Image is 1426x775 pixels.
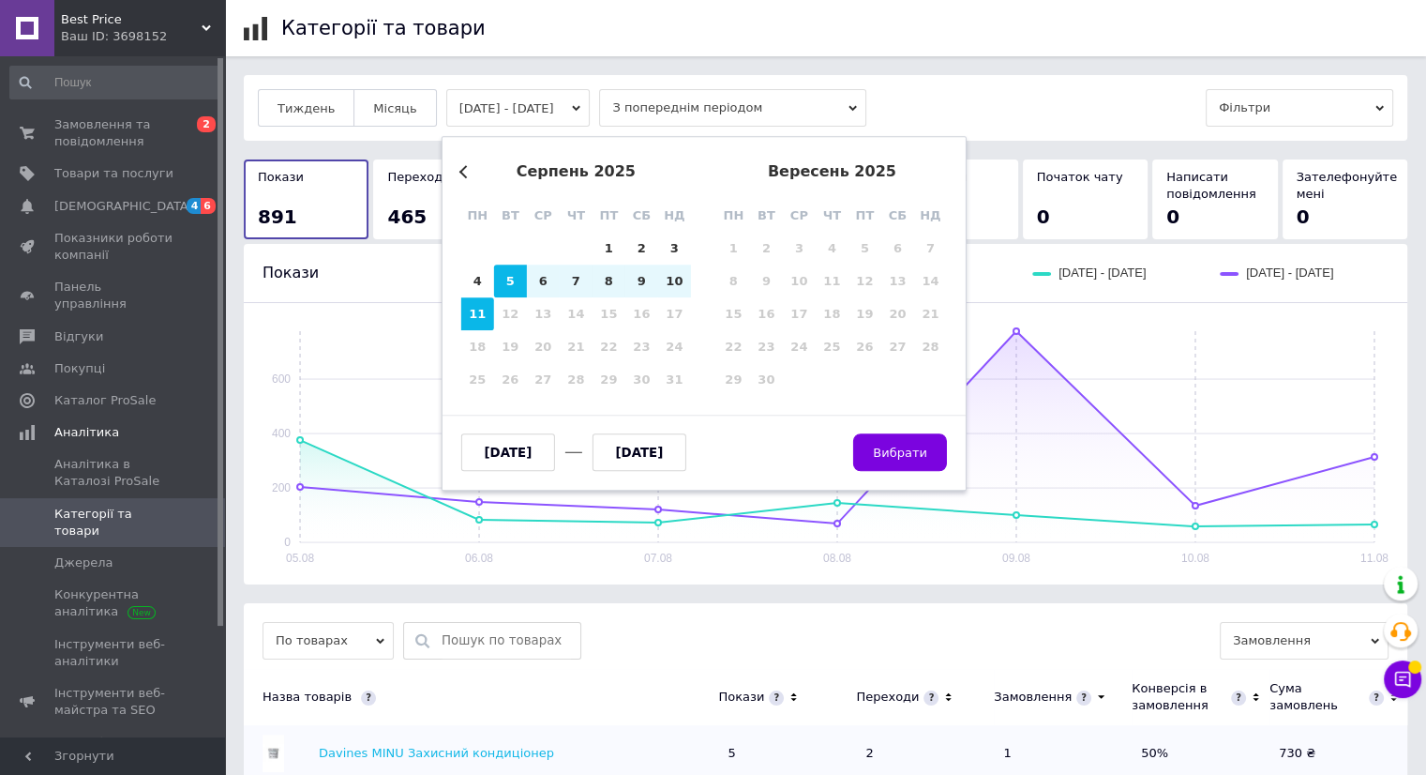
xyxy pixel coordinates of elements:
div: Not available середа, 17-е вересня 2025 р. [783,297,816,330]
div: чт [560,199,593,232]
div: Choose середа, 6-е серпня 2025 р. [527,265,560,297]
text: 10.08 [1181,552,1209,565]
div: Not available неділя, 7-е вересня 2025 р. [914,232,947,265]
div: чт [816,199,848,232]
div: Not available субота, 6-е вересня 2025 р. [881,232,914,265]
text: 400 [272,427,291,440]
div: Not available неділя, 28-е вересня 2025 р. [914,330,947,363]
div: вт [494,199,527,232]
div: Not available п’ятниця, 15-е серпня 2025 р. [593,297,625,330]
div: нд [914,199,947,232]
div: вт [750,199,783,232]
text: 600 [272,372,291,386]
div: Not available вівторок, 30-е вересня 2025 р. [750,363,783,396]
a: Davines MINU Захисний кондиціонер [319,746,554,760]
div: Not available субота, 13-е вересня 2025 р. [881,265,914,297]
div: Not available середа, 20-е серпня 2025 р. [527,330,560,363]
span: 0 [1297,205,1310,228]
div: пн [717,199,750,232]
div: Замовлення [994,689,1072,706]
span: Написати повідомлення [1166,170,1256,201]
div: Not available понеділок, 22-е вересня 2025 р. [717,330,750,363]
span: Замовлення та повідомлення [54,116,173,150]
span: По товарах [263,622,394,660]
span: Переходи [387,170,450,184]
text: 11.08 [1360,552,1388,565]
span: Каталог ProSale [54,392,156,409]
div: Not available четвер, 11-е вересня 2025 р. [816,265,848,297]
div: Not available понеділок, 29-е вересня 2025 р. [717,363,750,396]
span: 2 [197,116,216,132]
span: Початок чату [1037,170,1123,184]
span: [DEMOGRAPHIC_DATA] [54,198,193,215]
div: пт [593,199,625,232]
input: Пошук по товарах [442,623,571,659]
span: Управління сайтом [54,734,173,767]
div: ср [527,199,560,232]
div: вересень 2025 [717,163,947,180]
div: Not available п’ятниця, 19-е вересня 2025 р. [848,297,881,330]
div: Choose п’ятниця, 1-е серпня 2025 р. [593,232,625,265]
div: Choose вівторок, 5-е серпня 2025 р. [494,265,527,297]
span: Вибрати [873,446,927,460]
div: Choose понеділок, 4-е серпня 2025 р. [461,265,494,297]
span: З попереднім періодом [599,89,866,127]
div: ср [783,199,816,232]
div: Not available неділя, 17-е серпня 2025 р. [658,297,691,330]
div: Not available п’ятниця, 5-е вересня 2025 р. [848,232,881,265]
span: Джерела [54,555,113,571]
text: 09.08 [1002,552,1030,565]
div: Not available понеділок, 15-е вересня 2025 р. [717,297,750,330]
span: Панель управління [54,279,173,312]
div: серпень 2025 [461,163,691,180]
input: Пошук [9,66,221,99]
img: Davines MINU Захисний кондиціонер [263,735,284,772]
div: Not available п’ятниця, 26-е вересня 2025 р. [848,330,881,363]
span: 465 [387,205,427,228]
div: Not available понеділок, 1-е вересня 2025 р. [717,232,750,265]
text: 07.08 [644,552,672,565]
div: Покази [718,689,764,706]
div: Not available четвер, 28-е серпня 2025 р. [560,363,593,396]
div: Not available середа, 24-е вересня 2025 р. [783,330,816,363]
div: Not available понеділок, 25-е серпня 2025 р. [461,363,494,396]
div: Назва товарів [244,689,709,706]
div: Not available вівторок, 26-е серпня 2025 р. [494,363,527,396]
div: Not available субота, 30-е серпня 2025 р. [625,363,658,396]
div: Not available понеділок, 18-е серпня 2025 р. [461,330,494,363]
span: Товари та послуги [54,165,173,182]
span: Покази [258,170,304,184]
span: Інструменти веб-аналітики [54,636,173,670]
span: Тиждень [278,101,335,115]
button: Місяць [353,89,436,127]
text: 200 [272,481,291,494]
div: Сума замовлень [1269,680,1364,714]
span: Конкурентна аналітика [54,586,173,620]
div: Not available неділя, 14-е вересня 2025 р. [914,265,947,297]
div: сб [881,199,914,232]
div: Ваш ID: 3698152 [61,28,225,45]
h1: Категорії та товари [281,17,486,39]
div: Not available вівторок, 16-е вересня 2025 р. [750,297,783,330]
div: Choose п’ятниця, 8-е серпня 2025 р. [593,265,625,297]
div: month 2025-09 [717,232,947,396]
text: 05.08 [286,552,314,565]
div: Not available вівторок, 2-е вересня 2025 р. [750,232,783,265]
button: Чат з покупцем [1384,661,1421,698]
div: Not available середа, 10-е вересня 2025 р. [783,265,816,297]
span: Best Price [61,11,202,28]
span: Показники роботи компанії [54,230,173,264]
div: Not available четвер, 25-е вересня 2025 р. [816,330,848,363]
button: Previous Month [459,165,473,178]
span: Замовлення [1220,622,1388,660]
span: Інструменти веб-майстра та SEO [54,685,173,719]
span: Покупці [54,360,105,377]
div: Not available четвер, 4-е вересня 2025 р. [816,232,848,265]
div: Choose субота, 2-е серпня 2025 р. [625,232,658,265]
div: Choose неділя, 10-е серпня 2025 р. [658,265,691,297]
div: Not available п’ятниця, 29-е серпня 2025 р. [593,363,625,396]
div: Not available субота, 20-е вересня 2025 р. [881,297,914,330]
div: Not available понеділок, 8-е вересня 2025 р. [717,265,750,297]
div: сб [625,199,658,232]
span: Аналітика в Каталозі ProSale [54,456,173,490]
